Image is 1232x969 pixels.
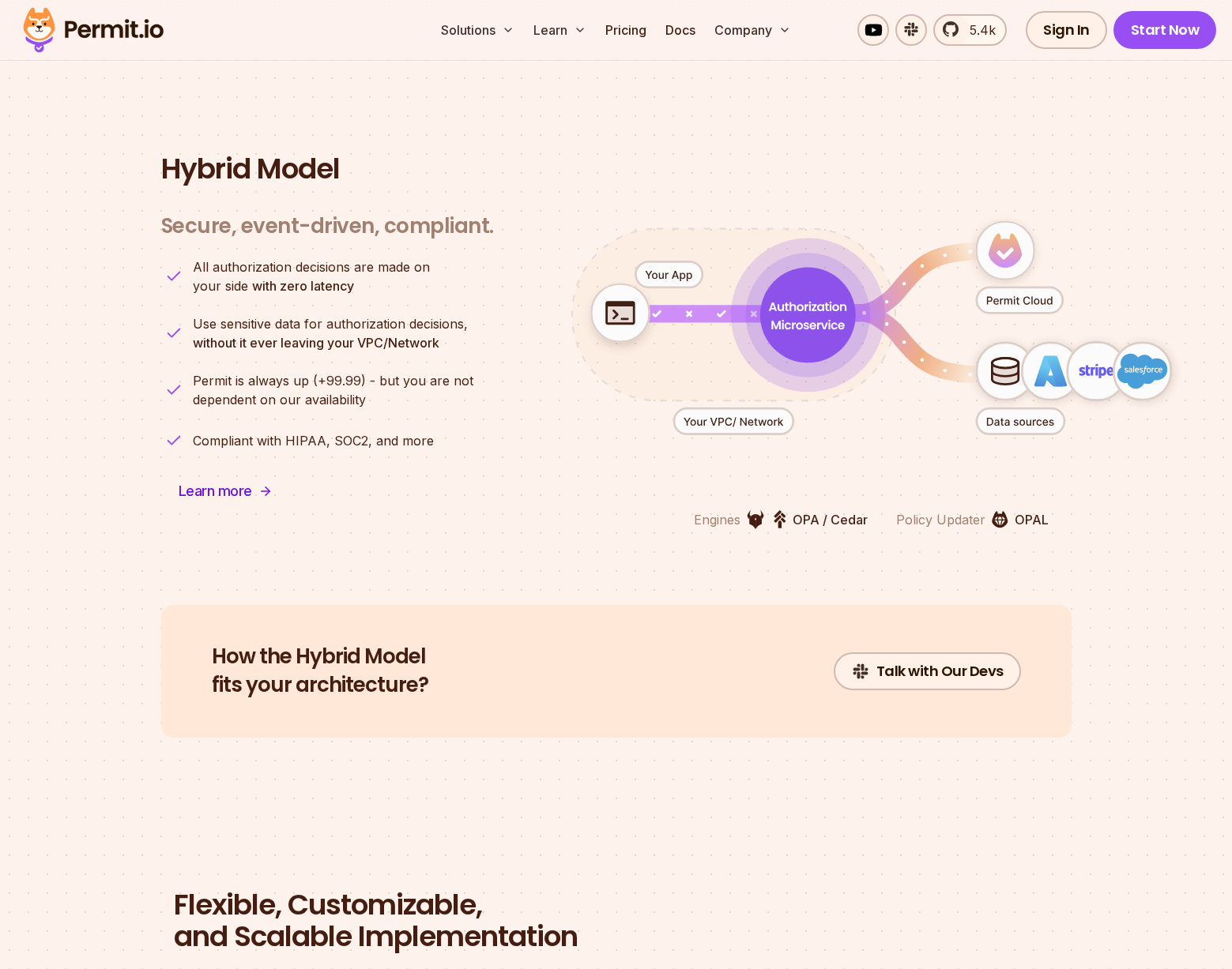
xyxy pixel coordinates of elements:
p: Policy Updater [896,510,985,529]
strong: without it ever leaving your VPC/Network [193,335,439,351]
span: All authorization decisions are made on [193,257,430,276]
span: Flexible, Customizable, [174,889,1059,921]
img: Permit logo [16,3,171,57]
h2: fits your architecture? [212,643,428,700]
a: Pricing [599,14,653,46]
span: Learn more [179,480,252,502]
p: dependent on our availability [193,371,473,409]
button: Solutions [435,14,521,46]
a: Learn more [161,472,290,510]
h2: and Scalable Implementation [174,889,1059,952]
span: How the Hybrid Model [212,643,428,671]
h2: Hybrid Model [161,153,1072,185]
h3: Secure, event-driven, compliant. [161,213,494,239]
button: Learn [527,14,593,46]
a: Docs [659,14,702,46]
p: Compliant with HIPAA, SOC2, and more [193,431,434,450]
a: 5.4k [933,14,1007,46]
strong: with zero latency [252,278,354,294]
p: OPA / Cedar [793,510,868,529]
p: OPAL [1015,510,1049,529]
a: Start Now [1113,11,1217,49]
a: Sign In [1026,11,1107,49]
span: Permit is always up (+99.99) - but you are not [193,371,473,390]
a: Talk with Our Devs [834,652,1021,690]
p: Engines [694,510,740,529]
p: your side [193,257,430,295]
span: Use sensitive data for authorization decisions, [193,314,468,333]
div: animation [522,175,1221,481]
button: Company [708,14,797,46]
span: 5.4k [960,21,996,39]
